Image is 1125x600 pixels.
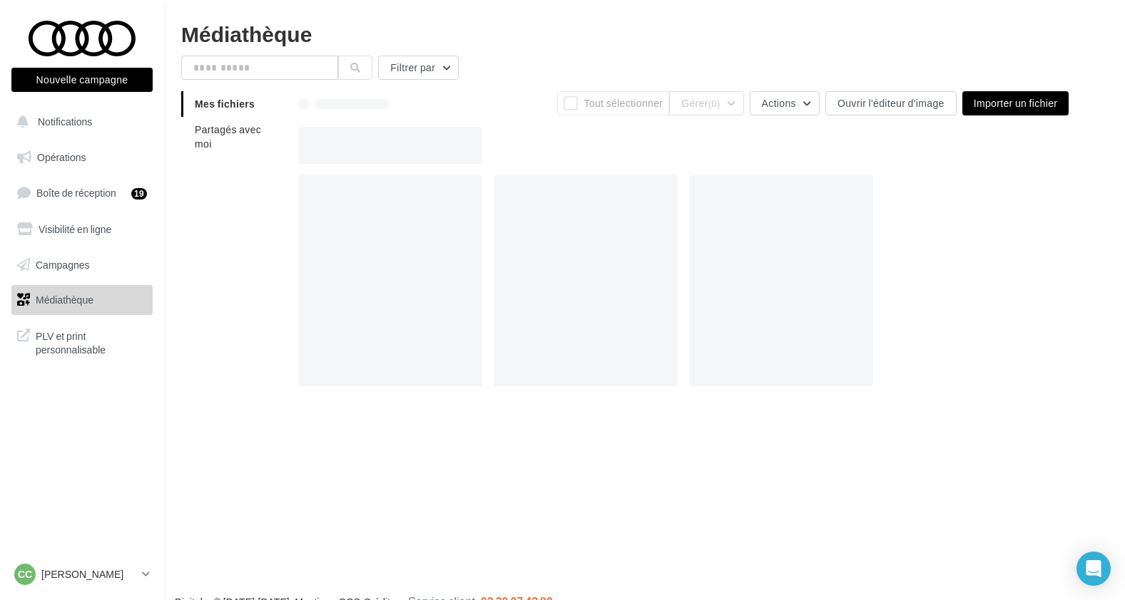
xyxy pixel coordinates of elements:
[9,285,156,315] a: Médiathèque
[39,223,111,235] span: Visibilité en ligne
[9,321,156,363] a: PLV et print personnalisable
[9,177,156,208] a: Boîte de réception19
[181,23,1108,44] div: Médiathèque
[41,567,136,581] p: [PERSON_NAME]
[36,258,90,270] span: Campagnes
[962,91,1069,115] button: Importer un fichier
[195,98,255,110] span: Mes fichiers
[11,68,153,92] button: Nouvelle campagne
[9,250,156,280] a: Campagnes
[762,97,796,109] span: Actions
[37,151,86,163] span: Opérations
[669,91,743,115] button: Gérer(0)
[18,567,32,581] span: Cc
[38,115,92,128] span: Notifications
[131,188,147,200] div: 19
[9,143,156,172] a: Opérations
[195,123,261,150] span: Partagés avec moi
[557,91,669,115] button: Tout sélectionner
[825,91,957,115] button: Ouvrir l'éditeur d'image
[9,214,156,244] a: Visibilité en ligne
[750,91,820,115] button: Actions
[708,98,721,109] span: (0)
[9,107,150,137] button: Notifications
[378,56,459,80] button: Filtrer par
[974,97,1058,109] span: Importer un fichier
[36,187,116,199] span: Boîte de réception
[11,561,153,588] a: Cc [PERSON_NAME]
[36,294,93,306] span: Médiathèque
[1076,552,1111,586] div: Open Intercom Messenger
[36,326,147,357] span: PLV et print personnalisable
